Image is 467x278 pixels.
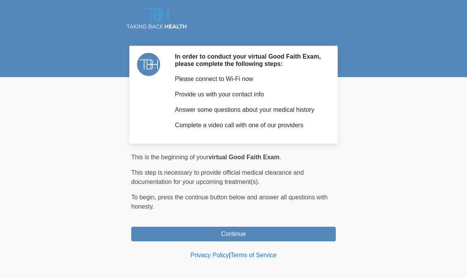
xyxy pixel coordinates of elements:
[131,194,158,200] span: To begin,
[175,121,324,130] p: Complete a video call with one of our providers
[131,169,304,185] span: This step is necessary to provide official medical clearance and documentation for your upcoming ...
[131,194,328,210] span: press the continue button below and answer all questions with honesty.
[279,154,281,160] span: .
[124,6,190,31] img: Taking Back Health Infusions Logo
[191,252,229,258] a: Privacy Policy
[131,227,336,241] button: Continue
[175,105,324,115] p: Answer some questions about your medical history
[175,74,324,84] p: Please connect to Wi-Fi now
[230,252,276,258] a: Terms of Service
[208,154,279,160] strong: virtual Good Faith Exam
[137,53,160,76] img: Agent Avatar
[229,252,230,258] a: |
[131,154,208,160] span: This is the beginning of your
[175,53,324,67] h2: In order to conduct your virtual Good Faith Exam, please complete the following steps:
[175,90,324,99] p: Provide us with your contact info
